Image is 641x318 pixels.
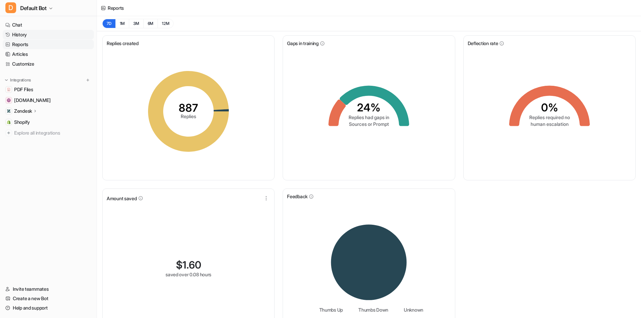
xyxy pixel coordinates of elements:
[179,101,198,114] tspan: 887
[7,120,11,124] img: Shopify
[3,77,33,83] button: Integrations
[357,101,381,114] tspan: 24%
[3,59,94,69] a: Customize
[287,193,308,200] span: Feedback
[529,114,570,120] tspan: Replies required no
[85,78,90,82] img: menu_add.svg
[143,19,158,28] button: 6M
[3,294,94,303] a: Create a new Bot
[354,306,388,313] li: Thumbs Down
[102,19,115,28] button: 7D
[3,49,94,59] a: Articles
[541,101,558,114] tspan: 0%
[315,306,343,313] li: Thumbs Up
[3,117,94,127] a: ShopifyShopify
[10,77,31,83] p: Integrations
[468,40,498,47] span: Deflection rate
[14,108,32,114] p: Zendesk
[14,128,91,138] span: Explore all integrations
[14,86,33,93] span: PDF Files
[3,20,94,30] a: Chat
[14,119,30,126] span: Shopify
[129,19,143,28] button: 3M
[3,85,94,94] a: PDF FilesPDF Files
[5,130,12,136] img: explore all integrations
[3,284,94,294] a: Invite teammates
[108,4,124,11] div: Reports
[3,303,94,313] a: Help and support
[3,128,94,138] a: Explore all integrations
[399,306,423,313] li: Unknown
[107,40,139,47] span: Replies created
[4,78,9,82] img: expand menu
[182,259,201,271] span: 1.60
[349,114,389,120] tspan: Replies had gaps in
[349,121,389,127] tspan: Sources or Prompt
[115,19,129,28] button: 1M
[7,98,11,102] img: wovenwood.co.uk
[166,271,211,278] div: saved over 0.08 hours
[7,109,11,113] img: Zendesk
[14,97,50,104] span: [DOMAIN_NAME]
[5,2,16,13] span: D
[7,87,11,92] img: PDF Files
[3,40,94,49] a: Reports
[181,113,196,119] tspan: Replies
[530,121,568,127] tspan: human escalation
[3,96,94,105] a: wovenwood.co.uk[DOMAIN_NAME]
[176,259,201,271] div: $
[107,195,137,202] span: Amount saved
[287,40,319,47] span: Gaps in training
[20,3,47,13] span: Default Bot
[157,19,174,28] button: 12M
[3,30,94,39] a: History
